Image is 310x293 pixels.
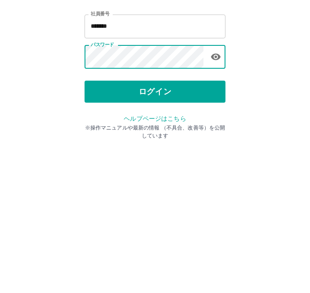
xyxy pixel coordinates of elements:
a: ヘルプページはこちら [124,187,186,194]
button: ログイン [85,152,225,174]
h2: ログイン [126,56,184,72]
label: 社員番号 [91,82,109,89]
label: パスワード [91,113,114,120]
p: ※操作マニュアルや最新の情報 （不具合、改善等）を公開しています [85,196,225,211]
